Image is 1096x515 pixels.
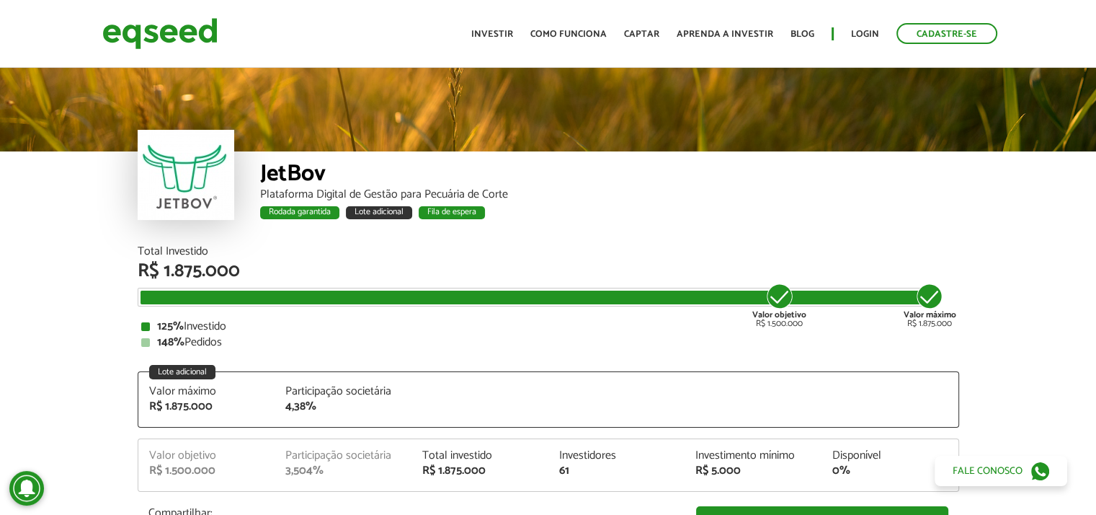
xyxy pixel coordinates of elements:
[832,450,948,462] div: Disponível
[695,450,811,462] div: Investimento mínimo
[677,30,773,39] a: Aprenda a investir
[260,206,339,219] div: Rodada garantida
[422,465,538,477] div: R$ 1.875.000
[149,401,264,413] div: R$ 1.875.000
[419,206,485,219] div: Fila de espera
[904,308,956,322] strong: Valor máximo
[149,365,215,379] div: Lote adicional
[260,162,959,189] div: JetBov
[346,206,412,219] div: Lote adicional
[138,262,959,281] div: R$ 1.875.000
[285,386,401,397] div: Participação societária
[695,465,811,477] div: R$ 5.000
[149,450,264,462] div: Valor objetivo
[141,337,955,348] div: Pedidos
[790,30,814,39] a: Blog
[896,23,997,44] a: Cadastre-se
[157,333,184,352] strong: 148%
[935,456,1067,486] a: Fale conosco
[285,465,401,477] div: 3,504%
[558,465,674,477] div: 61
[851,30,879,39] a: Login
[530,30,607,39] a: Como funciona
[624,30,659,39] a: Captar
[138,246,959,257] div: Total Investido
[141,321,955,333] div: Investido
[752,308,806,322] strong: Valor objetivo
[752,282,806,328] div: R$ 1.500.000
[285,450,401,462] div: Participação societária
[558,450,674,462] div: Investidores
[471,30,513,39] a: Investir
[904,282,956,328] div: R$ 1.875.000
[149,465,264,477] div: R$ 1.500.000
[260,189,959,201] div: Plataforma Digital de Gestão para Pecuária de Corte
[157,317,184,336] strong: 125%
[102,14,218,53] img: EqSeed
[149,386,264,397] div: Valor máximo
[422,450,538,462] div: Total investido
[285,401,401,413] div: 4,38%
